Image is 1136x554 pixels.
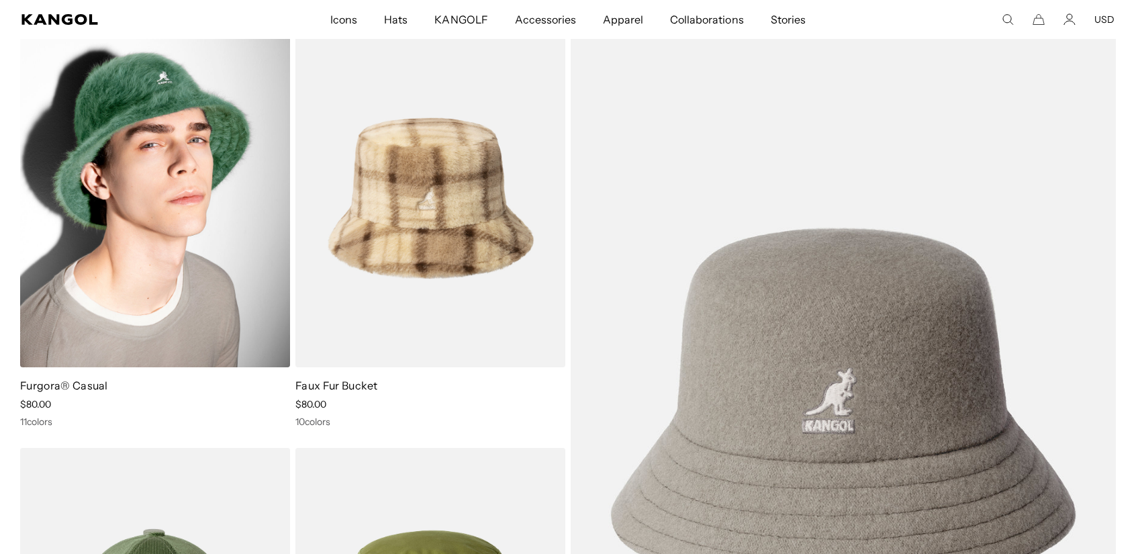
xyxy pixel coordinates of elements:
button: Cart [1033,13,1045,26]
img: Furgora® Casual [20,29,290,368]
a: Furgora® Casual [20,379,108,392]
span: $80.00 [295,398,326,410]
img: Faux Fur Bucket [295,29,565,368]
button: USD [1094,13,1115,26]
div: 10 colors [295,416,565,428]
summary: Search here [1002,13,1014,26]
a: Faux Fur Bucket [295,379,378,392]
div: 11 colors [20,416,290,428]
a: Account [1063,13,1076,26]
span: $80.00 [20,398,51,410]
a: Kangol [21,14,218,25]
